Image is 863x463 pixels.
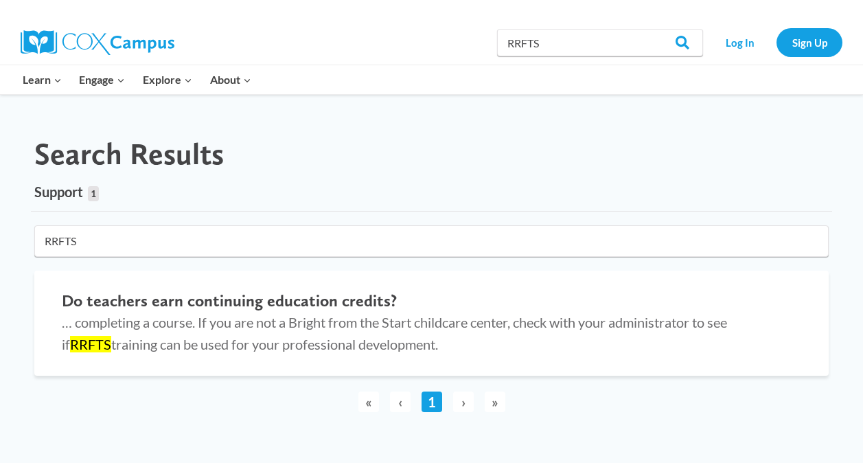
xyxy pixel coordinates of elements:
span: » [485,392,505,412]
nav: Secondary Navigation [710,28,842,56]
span: ‹ [390,392,411,412]
a: Support1 [34,172,99,211]
a: 1 [422,392,442,412]
a: Log In [710,28,770,56]
span: › [453,392,474,412]
a: Sign Up [776,28,842,56]
h2: Do teachers earn continuing education credits? [62,291,801,311]
a: Do teachers earn continuing education credits? … completing a course. If you are not a Bright fro... [34,271,829,376]
span: Engage [79,71,125,89]
span: 1 [88,186,99,201]
input: Search for... [34,225,829,257]
span: Support [34,183,83,200]
h1: Search Results [34,136,224,172]
span: About [210,71,251,89]
input: Search Cox Campus [497,29,703,56]
span: Learn [23,71,62,89]
mark: RRFTS [70,336,111,352]
img: Cox Campus [21,30,174,55]
span: Explore [143,71,192,89]
nav: Primary Navigation [14,65,260,94]
span: « [358,392,379,412]
span: … completing a course. If you are not a Bright from the Start childcare center, check with your a... [62,314,727,352]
